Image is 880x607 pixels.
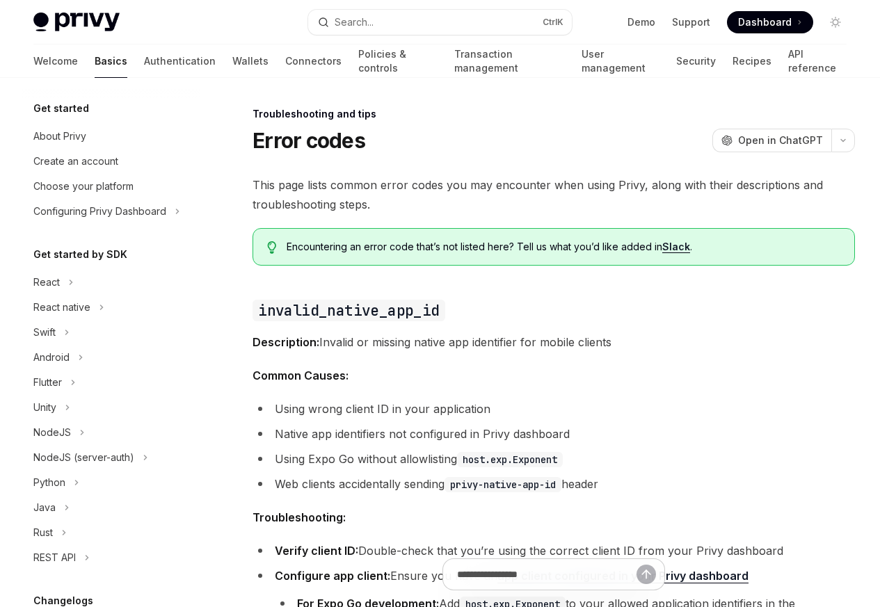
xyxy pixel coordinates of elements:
button: Toggle Python section [22,470,200,495]
span: Open in ChatGPT [738,133,823,147]
div: Android [33,349,70,366]
strong: Troubleshooting: [253,510,346,524]
a: Support [672,15,710,29]
button: Toggle Java section [22,495,200,520]
div: Troubleshooting and tips [253,107,855,121]
button: Toggle REST API section [22,545,200,570]
div: NodeJS [33,424,71,441]
button: Toggle Unity section [22,395,200,420]
a: Choose your platform [22,174,200,199]
span: Invalid or missing native app identifier for mobile clients [253,332,855,352]
code: privy-native-app-id [445,477,561,492]
div: Rust [33,524,53,541]
button: Toggle Android section [22,345,200,370]
li: Native app identifiers not configured in Privy dashboard [253,424,855,444]
a: Dashboard [727,11,813,33]
button: Toggle Rust section [22,520,200,545]
a: Wallets [232,44,269,78]
div: Java [33,499,56,516]
div: Search... [335,14,374,31]
button: Toggle Configuring Privy Dashboard section [22,199,200,224]
button: Toggle NodeJS (server-auth) section [22,445,200,470]
div: Swift [33,324,56,341]
button: Open in ChatGPT [712,129,831,152]
button: Toggle React native section [22,295,200,320]
code: host.exp.Exponent [457,452,563,467]
li: Using Expo Go without allowlisting [253,449,855,469]
button: Toggle NodeJS section [22,420,200,445]
div: Choose your platform [33,178,134,195]
button: Send message [637,565,656,584]
a: Demo [627,15,655,29]
span: Encountering an error code that’s not listed here? Tell us what you’d like added in . [287,240,840,254]
span: Dashboard [738,15,792,29]
button: Toggle dark mode [824,11,847,33]
div: Create an account [33,153,118,170]
div: NodeJS (server-auth) [33,449,134,466]
button: Toggle Flutter section [22,370,200,395]
input: Ask a question... [457,559,637,590]
strong: Common Causes: [253,369,349,382]
button: Toggle Swift section [22,320,200,345]
a: Transaction management [454,44,564,78]
div: About Privy [33,128,86,145]
a: API reference [788,44,847,78]
a: Basics [95,44,127,78]
a: Connectors [285,44,342,78]
li: Using wrong client ID in your application [253,399,855,419]
span: This page lists common error codes you may encounter when using Privy, along with their descripti... [253,175,855,214]
button: Toggle React section [22,270,200,295]
div: Flutter [33,374,62,391]
div: Unity [33,399,56,416]
a: Policies & controls [358,44,438,78]
strong: Description: [253,335,319,349]
svg: Tip [267,241,277,254]
button: Open search [308,10,572,35]
div: Python [33,474,65,491]
a: Create an account [22,149,200,174]
div: Configuring Privy Dashboard [33,203,166,220]
li: Double-check that you’re using the correct client ID from your Privy dashboard [253,541,855,560]
a: User management [582,44,660,78]
div: React native [33,299,90,316]
div: React [33,274,60,291]
div: REST API [33,549,76,566]
h5: Get started [33,100,89,117]
a: Recipes [733,44,771,78]
a: Security [676,44,716,78]
code: invalid_native_app_id [253,300,445,321]
a: Welcome [33,44,78,78]
li: Web clients accidentally sending header [253,474,855,494]
h1: Error codes [253,128,365,153]
strong: Verify client ID: [275,544,358,558]
img: light logo [33,13,120,32]
a: Authentication [144,44,216,78]
h5: Get started by SDK [33,246,127,263]
span: Ctrl K [543,17,563,28]
a: Slack [662,241,690,253]
a: About Privy [22,124,200,149]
